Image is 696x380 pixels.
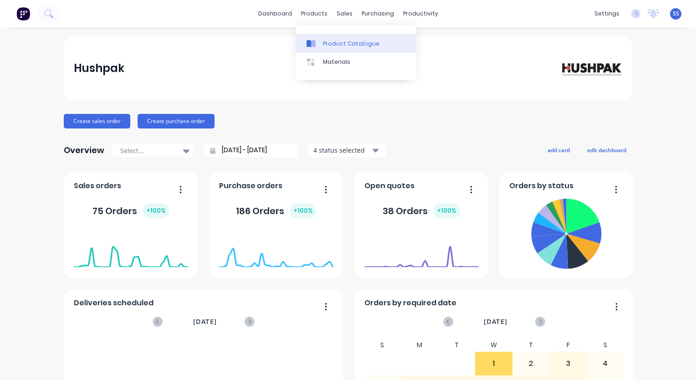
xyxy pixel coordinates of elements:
span: Open quotes [364,180,415,191]
div: F [549,339,587,352]
div: + 100 % [143,203,169,218]
div: T [438,339,476,352]
div: 3 [550,352,586,375]
div: purchasing [357,7,399,21]
div: S [364,339,401,352]
span: Orders by required date [364,298,456,308]
div: 2 [513,352,549,375]
div: S [587,339,624,352]
div: sales [332,7,357,21]
div: W [475,339,512,352]
div: productivity [399,7,443,21]
div: 4 status selected [313,145,371,155]
span: [DATE] [484,317,507,327]
a: Materials [296,53,416,71]
div: M [401,339,438,352]
span: [DATE] [193,317,217,327]
button: Create purchase order [138,114,215,128]
div: 186 Orders [236,203,317,218]
div: + 100 % [290,203,317,218]
img: Factory [16,7,30,21]
div: products [297,7,332,21]
button: Create sales order [64,114,130,128]
div: T [512,339,550,352]
span: Purchase orders [219,180,282,191]
a: Product Catalogue [296,34,416,52]
img: Hushpak [558,60,622,76]
button: edit dashboard [581,144,632,156]
span: Sales orders [74,180,121,191]
div: Hushpak [74,59,124,77]
span: Orders by status [509,180,573,191]
div: 75 Orders [92,203,169,218]
a: dashboard [254,7,297,21]
span: SS [673,10,679,18]
div: Product Catalogue [323,40,379,48]
div: settings [590,7,624,21]
div: 4 [587,352,624,375]
button: add card [542,144,576,156]
div: + 100 % [433,203,460,218]
div: Materials [323,58,350,66]
div: Overview [64,141,104,159]
button: 4 status selected [308,144,386,157]
div: 1 [476,352,512,375]
div: 38 Orders [383,203,460,218]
